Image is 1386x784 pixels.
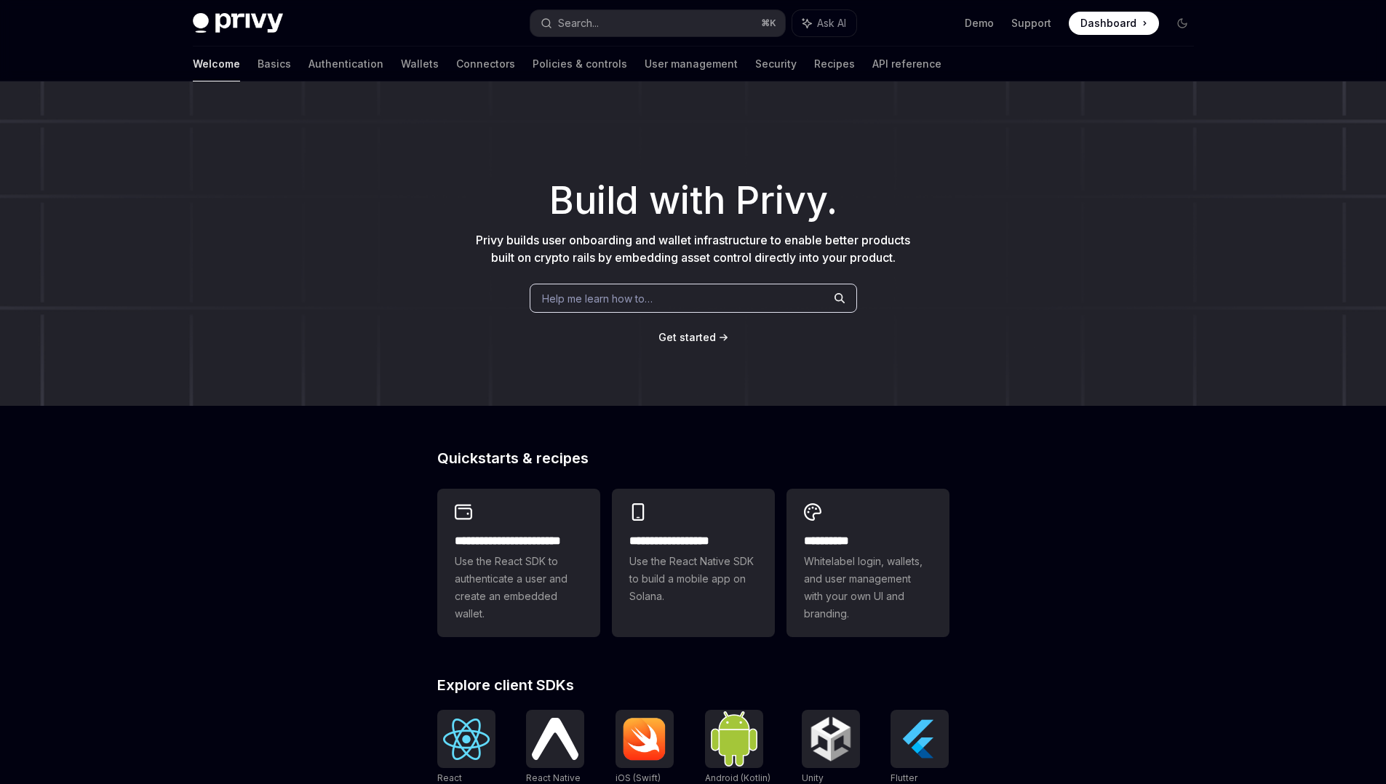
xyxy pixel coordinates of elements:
[258,47,291,81] a: Basics
[817,16,846,31] span: Ask AI
[872,47,941,81] a: API reference
[1080,16,1136,31] span: Dashboard
[1171,12,1194,35] button: Toggle dark mode
[616,772,661,783] span: iOS (Swift)
[808,716,854,762] img: Unity
[645,47,738,81] a: User management
[437,678,574,692] span: Explore client SDKs
[549,188,837,214] span: Build with Privy.
[891,772,917,783] span: Flutter
[530,10,785,36] button: Search...⌘K
[786,489,949,637] a: **** *****Whitelabel login, wallets, and user management with your own UI and branding.
[526,772,581,783] span: React Native
[761,17,776,29] span: ⌘ K
[455,553,583,623] span: Use the React SDK to authenticate a user and create an embedded wallet.
[1069,12,1159,35] a: Dashboard
[792,10,856,36] button: Ask AI
[437,451,589,465] span: Quickstarts & recipes
[476,233,910,265] span: Privy builds user onboarding and wallet infrastructure to enable better products built on crypto ...
[814,47,855,81] a: Recipes
[1011,16,1051,31] a: Support
[802,772,824,783] span: Unity
[308,47,383,81] a: Authentication
[532,718,578,759] img: React Native
[896,716,943,762] img: Flutter
[629,553,757,605] span: Use the React Native SDK to build a mobile app on Solana.
[437,772,462,783] span: React
[193,47,240,81] a: Welcome
[711,711,757,766] img: Android (Kotlin)
[612,489,775,637] a: **** **** **** ***Use the React Native SDK to build a mobile app on Solana.
[456,47,515,81] a: Connectors
[804,553,932,623] span: Whitelabel login, wallets, and user management with your own UI and branding.
[658,331,716,343] span: Get started
[558,15,599,32] div: Search...
[755,47,797,81] a: Security
[705,772,770,783] span: Android (Kotlin)
[193,13,283,33] img: dark logo
[965,16,994,31] a: Demo
[443,719,490,760] img: React
[533,47,627,81] a: Policies & controls
[542,291,653,306] span: Help me learn how to…
[658,330,716,345] a: Get started
[621,717,668,761] img: iOS (Swift)
[401,47,439,81] a: Wallets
